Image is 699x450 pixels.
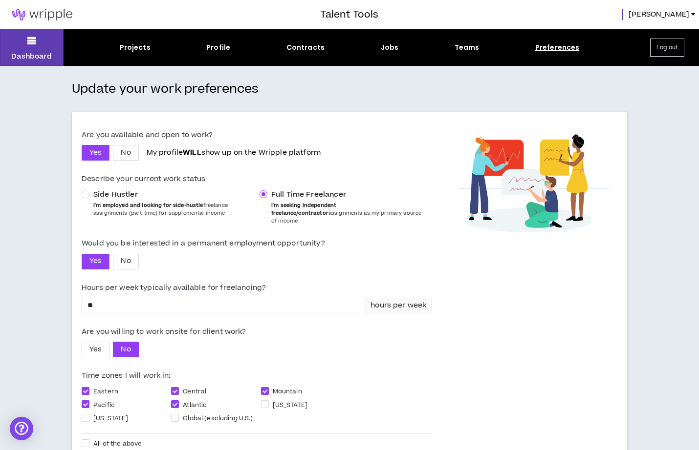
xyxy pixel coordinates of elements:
span: [US_STATE] [273,401,307,409]
span: Atlantic [183,401,207,409]
span: No [121,147,131,158]
span: Full Time Freelancer [271,190,347,200]
span: No [121,344,131,355]
p: Dashboard [11,51,52,61]
span: Global (excluding U.S.) [183,414,253,423]
span: Yes [89,256,102,266]
b: I'm employed and looking for side-hustle [93,202,203,209]
div: Teams [455,42,480,53]
div: Jobs [381,42,399,53]
span: All of the above [93,439,142,448]
div: Open Intercom Messenger [10,417,33,440]
span: [PERSON_NAME] [629,9,689,20]
div: Contracts [286,42,325,53]
p: My profile show up on the Wripple platform [147,148,321,158]
div: Profile [206,42,230,53]
img: talent-work-preferences.png [459,134,610,232]
span: Pacific [93,401,115,409]
label: Time zones I will work in: [82,367,432,384]
span: Yes [89,344,102,355]
span: assignments as my primary source of income [271,202,421,225]
span: freelance assignments (part-time) for supplemental income [93,202,228,217]
strong: WILL [183,147,201,158]
div: Projects [120,42,151,53]
span: No [121,256,131,266]
span: Eastern [93,387,118,396]
b: I'm seeking independent freelance/contractor [271,202,336,217]
span: Side Hustler [93,190,138,200]
button: Log out [650,39,684,57]
span: [US_STATE] [93,414,128,423]
h3: Talent Tools [320,7,378,22]
label: Hours per week typically available for freelancing? [82,279,432,296]
label: Would you be interested in a permanent employment opportunity? [82,235,432,252]
label: Describe your current work status [82,170,432,187]
h3: Update your work preferences [72,82,627,97]
div: hours per week [365,298,432,313]
label: Are you available and open to work? [82,126,432,143]
span: Yes [89,147,102,158]
label: Are you willing to work onsite for client work? [82,323,432,340]
span: Central [183,387,206,396]
span: Mountain [273,387,302,396]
